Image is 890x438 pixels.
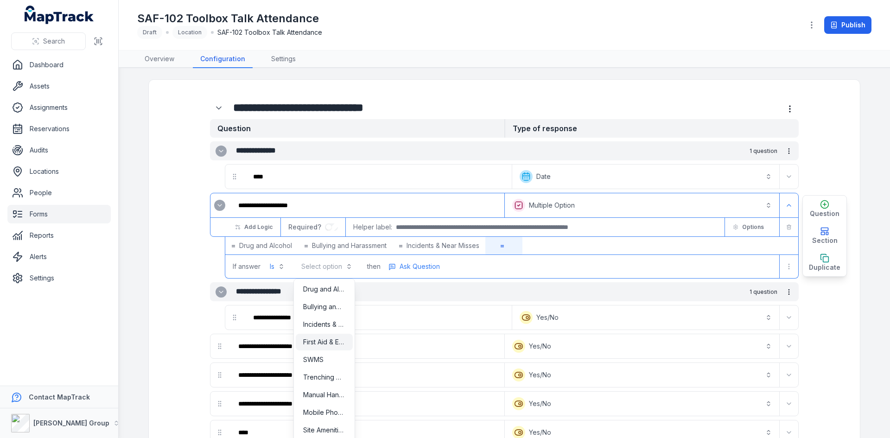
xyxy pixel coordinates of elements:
span: Incidents & Near Misses [303,320,345,329]
span: Site Amenities [303,425,345,435]
span: First Aid & Emergencies [303,337,345,347]
span: SWMS [303,355,324,364]
button: Select option [296,258,358,275]
span: Manual Handling Issues [303,390,345,400]
span: Drug and Alcohol [303,285,345,294]
span: Bullying and Harassment [303,302,345,311]
span: Trenching Safety [303,373,345,382]
span: Mobile Phone Use [303,408,345,417]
